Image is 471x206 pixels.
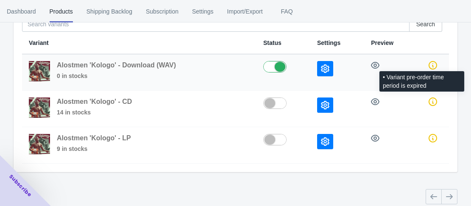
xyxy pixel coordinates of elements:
span: Import/Export [227,0,263,22]
img: a2460842692_10.jpg [29,134,50,154]
button: Search [409,17,442,32]
input: Search variants [22,17,410,32]
span: Alostmen 'Kologo' - LP [57,134,131,142]
span: 0 in stocks [57,72,176,80]
span: 9 in stocks [57,145,131,153]
span: Subscribe [8,173,33,198]
span: Products [50,0,73,22]
span: Alostmen 'Kologo' - CD [57,98,132,105]
img: a2460842692_10.jpg [29,61,50,81]
button: Previous [426,189,442,204]
span: Variant [29,39,49,46]
span: Shipping Backlog [86,0,132,22]
span: Status [263,39,281,46]
nav: Pagination [426,189,457,204]
span: Subscription [146,0,178,22]
span: Dashboard [7,0,36,22]
span: Alostmen 'Kologo' - Download (WAV) [57,61,176,69]
span: FAQ [276,0,298,22]
span: Settings [317,39,340,46]
button: Next [441,189,457,204]
span: 14 in stocks [57,108,132,117]
img: a2460842692_10.jpg [29,97,50,118]
span: Preview [371,39,393,46]
span: Search [416,21,435,28]
span: Settings [192,0,214,22]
